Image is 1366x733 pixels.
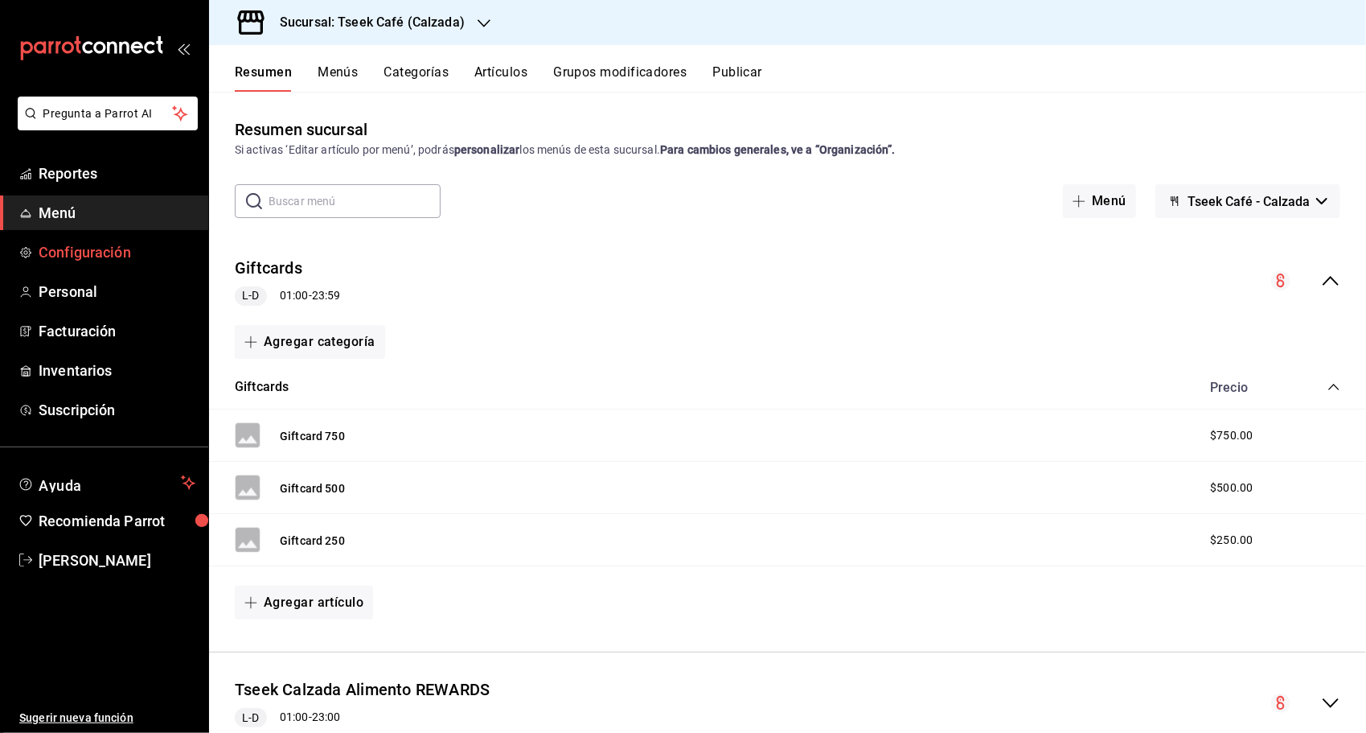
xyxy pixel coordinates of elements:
[1210,532,1253,549] span: $250.00
[1210,427,1253,444] span: $750.00
[235,257,302,280] button: Giftcards
[235,64,292,92] button: Resumen
[318,64,358,92] button: Menús
[39,550,195,571] span: [PERSON_NAME]
[177,42,190,55] button: open_drawer_menu
[235,142,1340,159] div: Si activas ‘Editar artículo por menú’, podrás los menús de esta sucursal.
[235,64,1366,92] div: navigation tabs
[43,105,173,122] span: Pregunta a Parrot AI
[712,64,762,92] button: Publicar
[235,286,340,306] div: 01:00 - 23:59
[39,281,195,303] span: Personal
[1194,380,1297,395] div: Precio
[19,710,195,727] span: Sugerir nueva función
[280,533,345,549] button: Giftcard 250
[267,13,465,32] h3: Sucursal: Tseek Café (Calzada)
[235,586,373,620] button: Agregar artículo
[39,320,195,342] span: Facturación
[209,244,1366,319] div: collapse-menu-row
[39,399,195,421] span: Suscripción
[454,143,520,156] strong: personalizar
[39,163,195,184] span: Reportes
[235,117,367,142] div: Resumen sucursal
[11,117,198,134] a: Pregunta a Parrot AI
[236,710,265,727] span: L-D
[236,287,265,304] span: L-D
[660,143,896,156] strong: Para cambios generales, ve a “Organización”.
[39,202,195,224] span: Menú
[1063,184,1136,218] button: Menú
[1210,480,1253,496] span: $500.00
[235,708,490,727] div: 01:00 - 23:00
[474,64,527,92] button: Artículos
[39,473,174,492] span: Ayuda
[18,97,198,130] button: Pregunta a Parrot AI
[1155,184,1340,218] button: Tseek Café - Calzada
[384,64,449,92] button: Categorías
[235,325,385,359] button: Agregar categoría
[39,360,195,381] span: Inventarios
[269,185,441,217] input: Buscar menú
[1188,194,1310,209] span: Tseek Café - Calzada
[39,510,195,532] span: Recomienda Parrot
[280,428,345,444] button: Giftcard 750
[553,64,687,92] button: Grupos modificadores
[1327,381,1340,393] button: collapse-category-row
[235,378,289,397] button: Giftcards
[39,241,195,263] span: Configuración
[235,678,490,702] button: Tseek Calzada Alimento REWARDS
[280,480,345,496] button: Giftcard 500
